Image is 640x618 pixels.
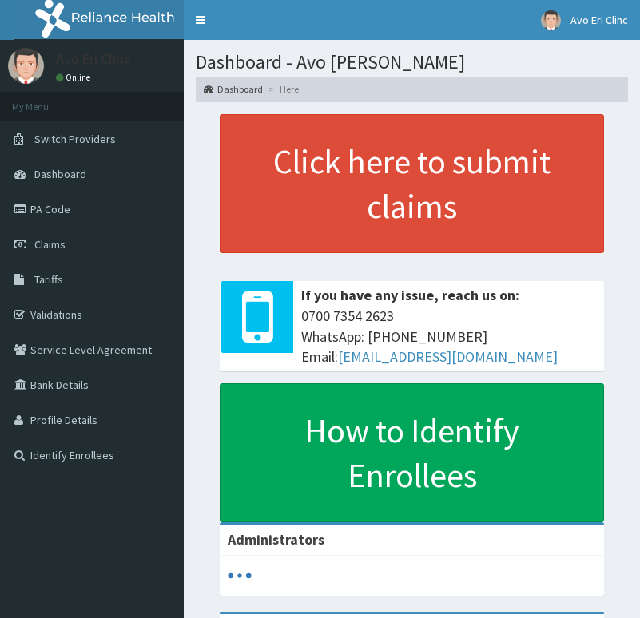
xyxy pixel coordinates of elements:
span: Switch Providers [34,132,116,146]
span: Tariffs [34,272,63,287]
a: Online [56,72,94,83]
h1: Dashboard - Avo [PERSON_NAME] [196,52,628,73]
li: Here [264,82,299,96]
a: Click here to submit claims [220,114,604,253]
span: 0700 7354 2623 WhatsApp: [PHONE_NUMBER] Email: [301,306,596,367]
svg: audio-loading [228,564,252,588]
p: Avo Eri Clinc [56,52,131,66]
img: User Image [8,48,44,84]
b: Administrators [228,530,324,549]
img: User Image [541,10,561,30]
span: Avo Eri Clinc [570,13,628,27]
span: Dashboard [34,167,86,181]
a: How to Identify Enrollees [220,383,604,522]
a: [EMAIL_ADDRESS][DOMAIN_NAME] [338,347,558,366]
b: If you have any issue, reach us on: [301,286,519,304]
a: Dashboard [204,82,263,96]
span: Claims [34,237,66,252]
